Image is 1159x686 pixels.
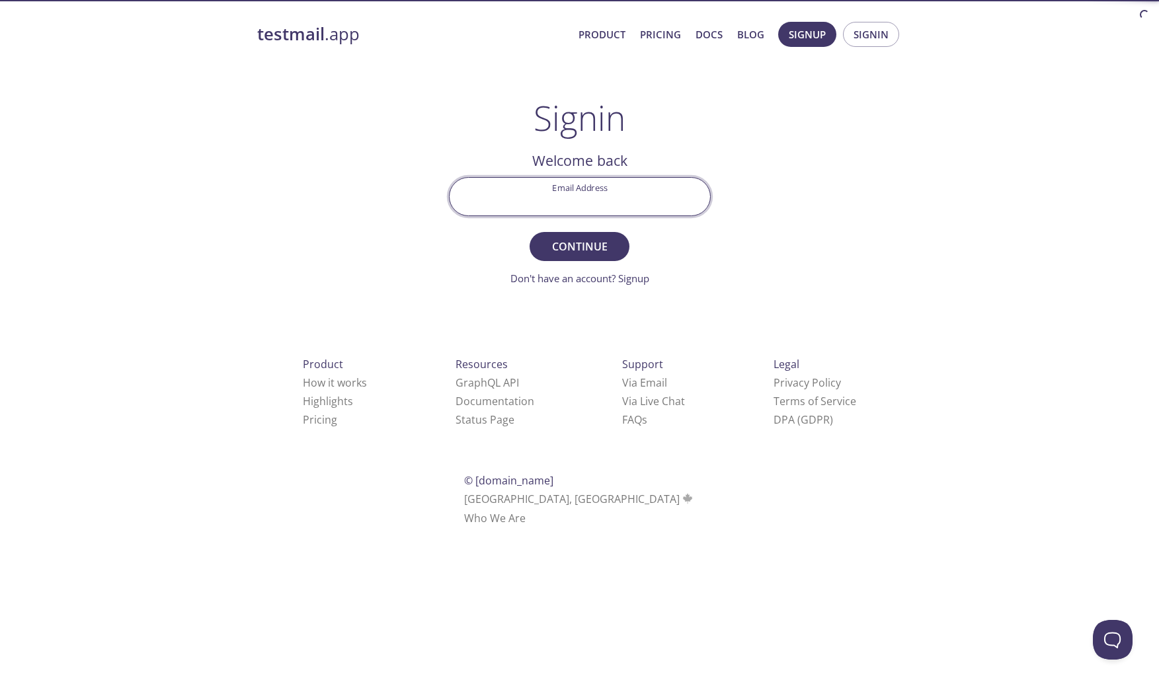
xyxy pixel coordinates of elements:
[774,375,841,390] a: Privacy Policy
[303,357,343,371] span: Product
[622,357,663,371] span: Support
[622,375,667,390] a: Via Email
[257,22,325,46] strong: testmail
[257,23,568,46] a: testmail.app
[456,412,514,427] a: Status Page
[774,412,833,427] a: DPA (GDPR)
[534,98,625,137] h1: Signin
[579,26,625,43] a: Product
[778,22,836,47] button: Signup
[456,394,534,408] a: Documentation
[774,357,799,371] span: Legal
[1093,620,1133,660] iframe: Help Scout Beacon - Open
[737,26,764,43] a: Blog
[854,26,889,43] span: Signin
[464,473,553,488] span: © [DOMAIN_NAME]
[464,492,695,506] span: [GEOGRAPHIC_DATA], [GEOGRAPHIC_DATA]
[530,232,629,261] button: Continue
[449,149,711,172] h2: Welcome back
[303,375,367,390] a: How it works
[640,26,681,43] a: Pricing
[774,394,856,408] a: Terms of Service
[456,375,519,390] a: GraphQL API
[303,412,337,427] a: Pricing
[510,272,649,285] a: Don't have an account? Signup
[544,237,614,256] span: Continue
[456,357,508,371] span: Resources
[622,394,685,408] a: Via Live Chat
[789,26,826,43] span: Signup
[642,412,647,427] span: s
[303,394,353,408] a: Highlights
[843,22,899,47] button: Signin
[622,412,647,427] a: FAQ
[696,26,723,43] a: Docs
[464,511,526,525] a: Who We Are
